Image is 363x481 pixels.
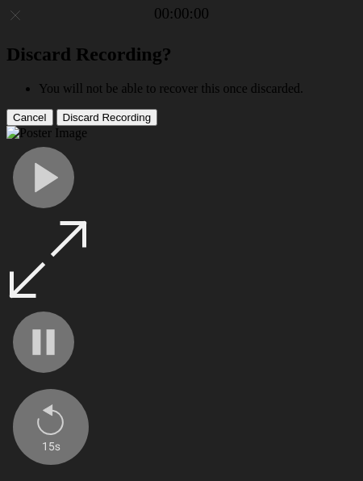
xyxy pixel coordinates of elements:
button: Cancel [6,109,53,126]
a: 00:00:00 [154,5,209,23]
h2: Discard Recording? [6,44,357,65]
button: Discard Recording [56,109,158,126]
img: Poster Image [6,126,87,140]
li: You will not be able to recover this once discarded. [39,82,357,96]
